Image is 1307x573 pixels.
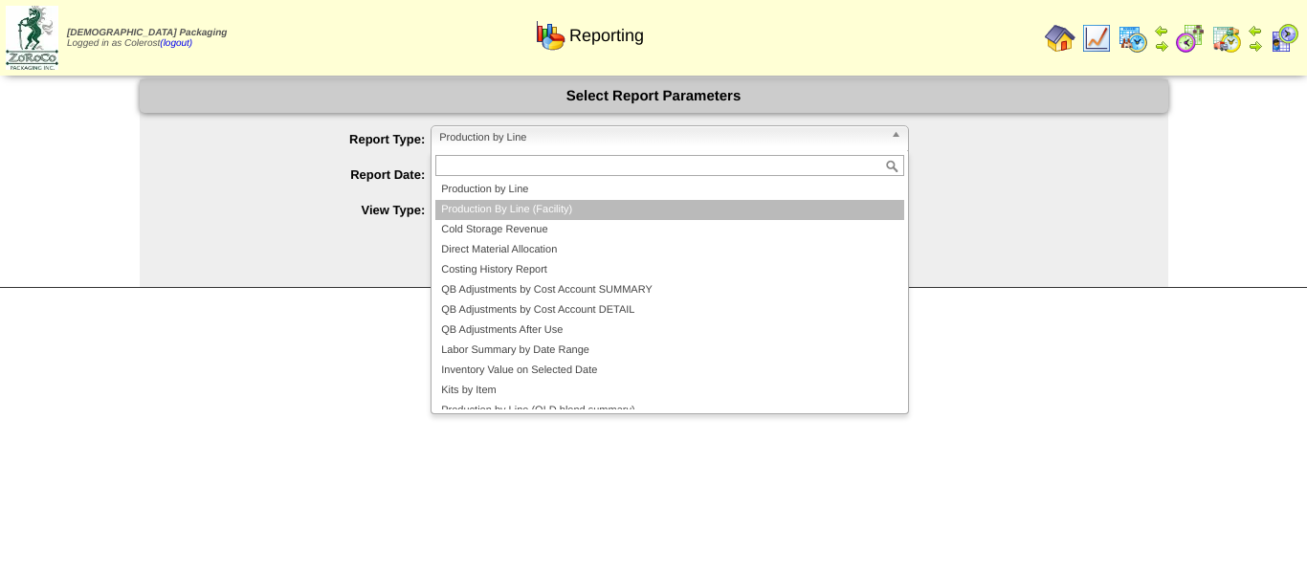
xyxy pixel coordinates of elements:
img: arrowleft.gif [1154,23,1169,38]
li: Direct Material Allocation [435,240,904,260]
li: QB Adjustments After Use [435,320,904,341]
img: calendarcustomer.gif [1269,23,1299,54]
a: (logout) [160,38,192,49]
img: calendarinout.gif [1211,23,1242,54]
img: calendarblend.gif [1175,23,1206,54]
img: arrowleft.gif [1248,23,1263,38]
span: Logged in as Colerost [67,28,227,49]
label: Report Type: [178,132,432,146]
img: line_graph.gif [1081,23,1112,54]
li: Production by Line (OLD blend summary) [435,401,904,421]
span: [DEMOGRAPHIC_DATA] Packaging [67,28,227,38]
img: zoroco-logo-small.webp [6,6,58,70]
li: QB Adjustments by Cost Account SUMMARY [435,280,904,300]
li: QB Adjustments by Cost Account DETAIL [435,300,904,320]
img: graph.gif [535,20,565,51]
img: arrowright.gif [1154,38,1169,54]
label: Report Date: [178,167,432,182]
div: Select Report Parameters [140,79,1168,113]
li: Production By Line (Facility) [435,200,904,220]
li: Labor Summary by Date Range [435,341,904,361]
li: Kits by Item [435,381,904,401]
li: Cold Storage Revenue [435,220,904,240]
img: arrowright.gif [1248,38,1263,54]
li: Production by Line [435,180,904,200]
span: Production by Line [439,126,883,149]
li: Costing History Report [435,260,904,280]
span: Reporting [569,26,644,46]
img: calendarprod.gif [1118,23,1148,54]
label: View Type: [178,203,432,217]
img: home.gif [1045,23,1075,54]
li: Inventory Value on Selected Date [435,361,904,381]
